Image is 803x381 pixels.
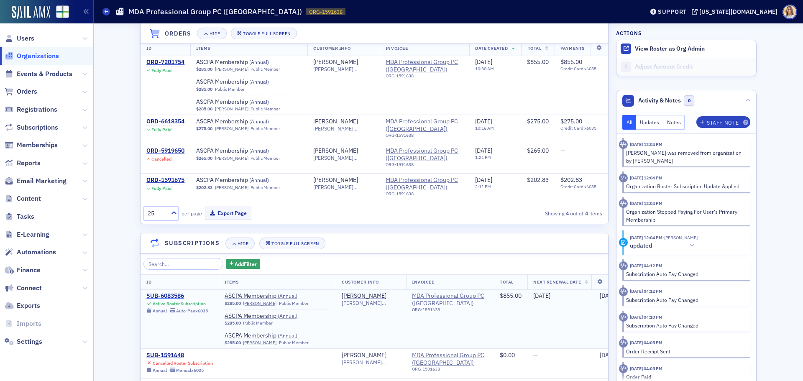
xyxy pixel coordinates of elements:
span: Credit Card x6035 [560,66,603,72]
a: [PERSON_NAME] [215,156,248,161]
span: Exports [17,301,40,310]
span: Customer Info [313,45,350,51]
a: Reports [5,159,41,168]
span: MDA Professional Group PC (Roanoke) [386,59,463,73]
a: Users [5,34,34,43]
div: Update [619,238,628,247]
span: $285.00 [225,320,241,326]
a: ORD-7201754 [146,59,184,66]
span: Payments [560,45,585,51]
span: ID [146,45,151,51]
input: Search… [143,258,223,270]
a: Tasks [5,212,34,221]
a: Content [5,194,41,203]
label: per page [182,210,202,217]
div: [US_STATE][DOMAIN_NAME] [699,8,777,15]
div: Showing out of items [455,210,603,217]
div: Hide [238,241,248,246]
span: — [560,147,565,154]
button: All [622,115,637,130]
div: Staff Note [707,120,739,125]
span: $202.83 [527,176,549,184]
span: Tasks [17,212,34,221]
span: ASCPA Membership [225,292,330,300]
span: ASCPA Membership [196,118,302,125]
a: SUB-1591648 [146,352,213,359]
a: Organizations [5,51,59,61]
a: SUB-6083586 [146,292,208,300]
a: [PERSON_NAME] [215,66,248,72]
span: ASCPA Membership [196,98,302,106]
button: Updates [636,115,663,130]
span: Items [196,45,210,51]
a: Subscriptions [5,123,58,132]
a: [PERSON_NAME] [215,126,248,131]
div: Activity [619,364,628,373]
span: $265.00 [527,147,549,154]
h4: Orders [165,29,191,38]
div: ORD-5919650 [146,147,184,155]
span: [PERSON_NAME][EMAIL_ADDRESS][DOMAIN_NAME] [313,184,374,190]
span: [PERSON_NAME][EMAIL_ADDRESS][DOMAIN_NAME] [313,125,374,132]
div: Hide [210,31,220,36]
h4: Subscriptions [165,239,220,248]
a: [PERSON_NAME] [342,352,386,359]
a: MDA Professional Group PC ([GEOGRAPHIC_DATA]) [412,352,488,366]
strong: 4 [583,210,589,217]
div: 25 [148,209,166,218]
div: Activity [619,174,628,182]
time: 5/1/2025 04:05 PM [630,366,662,371]
div: ORD-6618354 [146,118,184,125]
span: $202.83 [560,176,582,184]
div: Toggle Full Screen [271,241,319,246]
span: Automations [17,248,56,257]
span: [DATE] [600,351,617,359]
span: $275.00 [560,118,582,125]
span: Email Marketing [17,176,66,186]
a: Connect [5,284,42,293]
span: [PERSON_NAME][EMAIL_ADDRESS][DOMAIN_NAME] [313,66,374,72]
span: ( Annual ) [249,118,269,125]
div: [PERSON_NAME] was removed from organization by [PERSON_NAME] [626,149,744,164]
span: Finance [17,266,41,275]
button: Toggle Full Screen [259,238,325,249]
span: Items [225,279,239,285]
div: Activity [619,199,628,208]
span: ( Annual ) [249,176,269,183]
span: Total [528,45,542,51]
a: Memberships [5,141,58,150]
div: Auto-Pay x6035 [176,308,208,314]
div: Fully Paid [151,127,171,133]
span: $855.00 [500,292,522,299]
h1: MDA Professional Group PC ([GEOGRAPHIC_DATA]) [128,7,302,17]
div: Active Roster Subscription [153,301,206,307]
span: ( Annual ) [249,147,269,154]
a: Imports [5,319,41,328]
span: ASCPA Membership [196,147,302,155]
span: Profile [783,5,797,19]
span: ASCPA Membership [196,59,302,66]
time: 1:21 PM [475,154,491,160]
span: [DATE] [475,58,492,66]
a: ASCPA Membership (Annual) [196,176,302,184]
span: [PERSON_NAME][EMAIL_ADDRESS][DOMAIN_NAME] [313,155,374,161]
a: [PERSON_NAME] [215,185,248,190]
span: 0 [684,95,694,106]
span: Orders [17,87,37,96]
a: ORD-1591675 [146,176,184,184]
div: Annual [153,308,167,314]
div: [PERSON_NAME] [313,118,358,125]
time: 2:11 PM [475,184,491,189]
span: Subscriptions [17,123,58,132]
div: Support [658,8,687,15]
span: Memberships [17,141,58,150]
div: ORG-1591638 [386,162,463,170]
a: [PERSON_NAME] [313,59,358,66]
div: Organization Roster Subscription Update Applied [626,182,744,190]
div: Public Member [215,87,245,92]
a: ASCPA Membership (Annual) [196,78,302,86]
a: [PERSON_NAME] [313,176,358,184]
span: MDA Professional Group PC (Roanoke) [386,118,463,141]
